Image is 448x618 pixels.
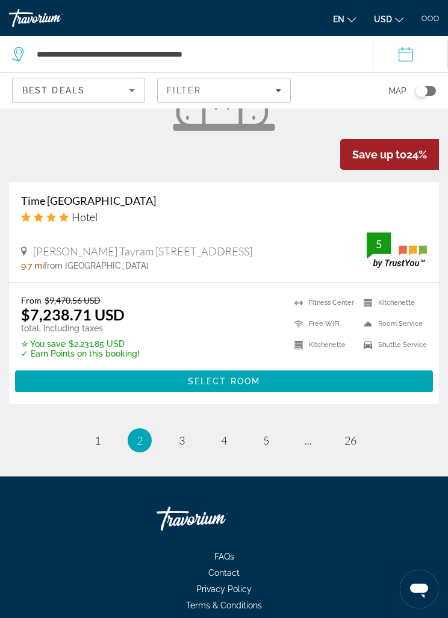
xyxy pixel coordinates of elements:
[21,323,140,333] p: total, including taxes
[157,78,290,103] button: Filters
[374,14,392,24] span: USD
[45,295,101,305] del: $9,470.56 USD
[174,601,274,610] a: Terms & Conditions
[21,339,140,349] p: $2,231.85 USD
[263,434,269,447] span: 5
[367,237,391,251] div: 5
[21,349,140,358] p: ✓ Earn Points on this booking!
[157,501,277,537] a: Go Home
[33,245,252,258] span: [PERSON_NAME] Tayram [STREET_ADDRESS]
[344,434,356,447] span: 26
[21,210,427,223] div: 4 star Hotel
[21,295,42,305] span: From
[95,434,101,447] span: 1
[288,337,358,352] li: Kitchenette
[15,370,433,392] button: Select Room
[373,36,448,72] button: Select check in and out date
[186,601,262,610] span: Terms & Conditions
[367,233,427,268] img: TrustYou guest rating badge
[184,584,264,594] a: Privacy Policy
[137,434,143,447] span: 2
[333,10,356,28] button: Change language
[221,434,227,447] span: 4
[21,305,125,323] ins: $7,238.71 USD
[9,428,439,452] nav: Pagination
[388,83,406,99] span: Map
[72,210,98,223] span: Hotel
[196,568,252,578] a: Contact
[188,376,260,386] span: Select Room
[358,337,427,352] li: Shuttle Service
[36,45,355,63] input: Search hotel destination
[214,552,234,561] span: FAQs
[400,570,438,608] iframe: Button to launch messaging window
[358,295,427,310] li: Kitchenette
[21,194,427,207] a: Time [GEOGRAPHIC_DATA]
[340,139,439,170] div: 24%
[352,148,406,161] span: Save up to
[358,316,427,331] li: Room Service
[202,552,246,561] a: FAQs
[22,86,85,95] span: Best Deals
[167,86,201,95] span: Filter
[9,9,99,27] a: Travorium
[406,86,436,96] button: Toggle map
[374,10,403,28] button: Change currency
[21,339,66,349] span: ✮ You save
[288,295,358,310] li: Fitness Center
[179,434,185,447] span: 3
[208,568,240,578] span: Contact
[21,261,44,270] span: 9.7 mi
[44,261,149,270] span: from [GEOGRAPHIC_DATA]
[22,83,135,98] mat-select: Sort by
[333,14,344,24] span: en
[15,373,433,387] a: Select Room
[288,316,358,331] li: Free WiFi
[196,584,252,594] span: Privacy Policy
[305,434,312,447] span: ...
